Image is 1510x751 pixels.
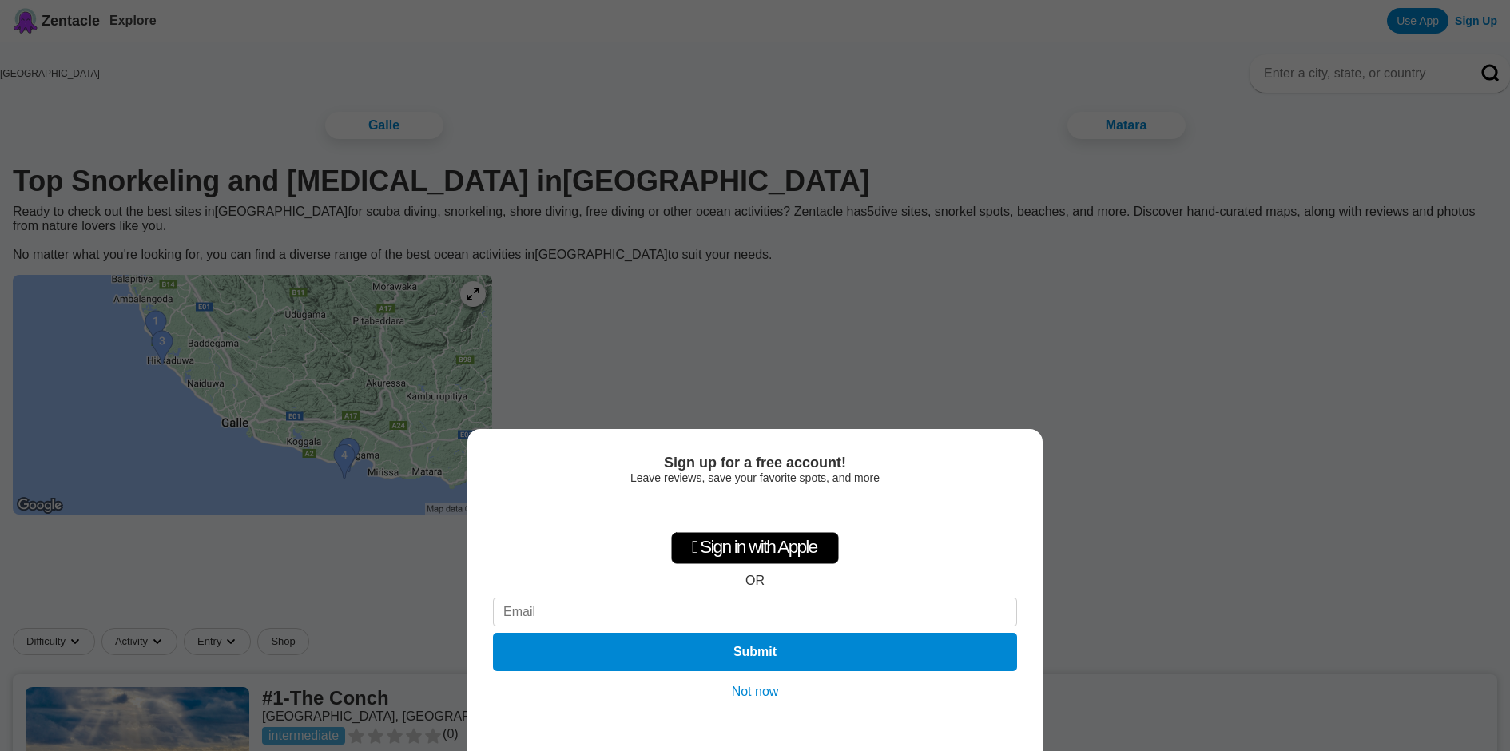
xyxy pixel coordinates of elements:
div: OR [745,574,765,588]
div: Sign up for a free account! [493,455,1017,471]
div: Leave reviews, save your favorite spots, and more [493,471,1017,484]
div: Sign in with Apple [671,532,839,564]
button: Submit [493,633,1017,671]
input: Email [493,598,1017,626]
iframe: Sign in with Google Button [674,492,836,527]
button: Not now [727,684,784,700]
